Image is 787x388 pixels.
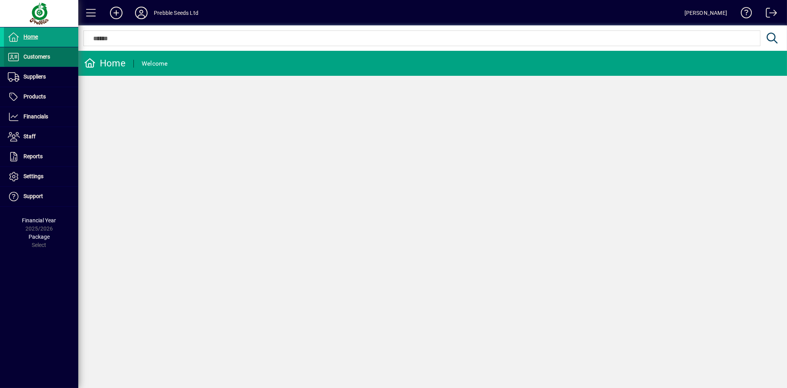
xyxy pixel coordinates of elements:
[154,7,198,19] div: Prebble Seeds Ltd
[4,187,78,206] a: Support
[23,34,38,40] span: Home
[4,107,78,127] a: Financials
[22,217,56,224] span: Financial Year
[23,133,36,139] span: Staff
[104,6,129,20] button: Add
[23,113,48,120] span: Financials
[129,6,154,20] button: Profile
[23,153,43,159] span: Reports
[23,173,43,179] span: Settings
[23,73,46,80] span: Suppliers
[4,167,78,186] a: Settings
[29,234,50,240] span: Package
[4,67,78,87] a: Suppliers
[23,193,43,199] span: Support
[23,93,46,100] span: Products
[4,47,78,67] a: Customers
[4,87,78,107] a: Products
[684,7,727,19] div: [PERSON_NAME]
[4,147,78,166] a: Reports
[760,2,777,27] a: Logout
[142,57,168,70] div: Welcome
[735,2,752,27] a: Knowledge Base
[4,127,78,147] a: Staff
[23,54,50,60] span: Customers
[84,57,126,70] div: Home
